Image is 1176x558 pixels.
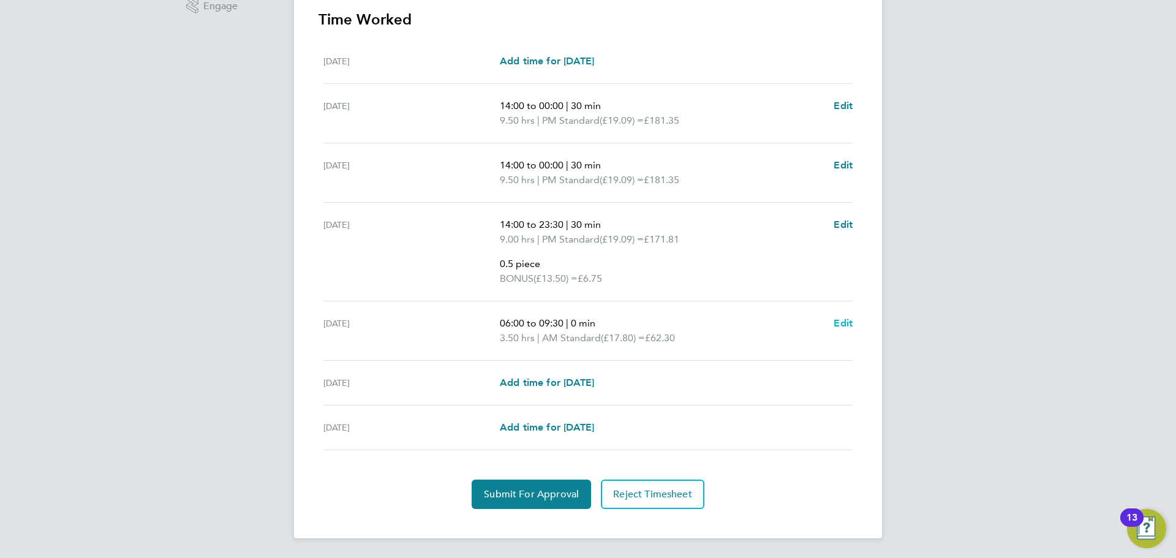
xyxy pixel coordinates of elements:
[644,174,679,186] span: £181.35
[601,480,704,509] button: Reject Timesheet
[571,159,601,171] span: 30 min
[323,217,500,286] div: [DATE]
[537,115,540,126] span: |
[500,377,594,388] span: Add time for [DATE]
[542,331,601,345] span: AM Standard
[566,317,568,329] span: |
[500,421,594,433] span: Add time for [DATE]
[566,100,568,111] span: |
[566,219,568,230] span: |
[500,174,535,186] span: 9.50 hrs
[537,174,540,186] span: |
[484,488,579,500] span: Submit For Approval
[500,54,594,69] a: Add time for [DATE]
[645,332,675,344] span: £62.30
[500,375,594,390] a: Add time for [DATE]
[323,158,500,187] div: [DATE]
[500,420,594,435] a: Add time for [DATE]
[600,174,644,186] span: (£19.09) =
[500,100,563,111] span: 14:00 to 00:00
[323,420,500,435] div: [DATE]
[834,100,853,111] span: Edit
[834,158,853,173] a: Edit
[500,257,824,271] p: 0.5 piece
[472,480,591,509] button: Submit For Approval
[542,232,600,247] span: PM Standard
[500,115,535,126] span: 9.50 hrs
[571,100,601,111] span: 30 min
[500,271,533,286] span: BONUS
[500,317,563,329] span: 06:00 to 09:30
[613,488,692,500] span: Reject Timesheet
[323,99,500,128] div: [DATE]
[834,159,853,171] span: Edit
[500,219,563,230] span: 14:00 to 23:30
[500,332,535,344] span: 3.50 hrs
[834,219,853,230] span: Edit
[323,375,500,390] div: [DATE]
[834,99,853,113] a: Edit
[571,317,595,329] span: 0 min
[533,273,578,284] span: (£13.50) =
[834,317,853,329] span: Edit
[566,159,568,171] span: |
[203,1,238,12] span: Engage
[323,316,500,345] div: [DATE]
[644,233,679,245] span: £171.81
[834,217,853,232] a: Edit
[500,233,535,245] span: 9.00 hrs
[542,173,600,187] span: PM Standard
[644,115,679,126] span: £181.35
[600,115,644,126] span: (£19.09) =
[318,10,858,29] h3: Time Worked
[571,219,601,230] span: 30 min
[834,316,853,331] a: Edit
[542,113,600,128] span: PM Standard
[601,332,645,344] span: (£17.80) =
[537,332,540,344] span: |
[600,233,644,245] span: (£19.09) =
[1126,518,1137,533] div: 13
[1127,509,1166,548] button: Open Resource Center, 13 new notifications
[537,233,540,245] span: |
[323,54,500,69] div: [DATE]
[500,55,594,67] span: Add time for [DATE]
[500,159,563,171] span: 14:00 to 00:00
[578,273,602,284] span: £6.75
